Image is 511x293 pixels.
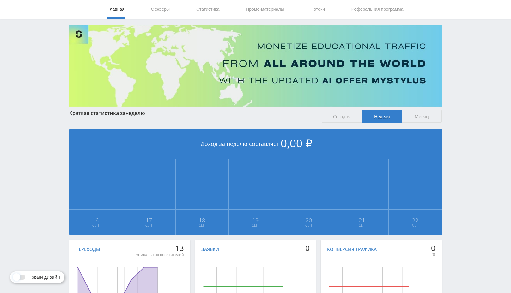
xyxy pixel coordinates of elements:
[176,218,228,223] span: 18
[69,25,442,107] img: Banner
[229,218,282,223] span: 19
[283,218,335,223] span: 20
[389,218,442,223] span: 22
[123,223,175,228] span: Сен
[229,223,282,228] span: Сен
[336,223,388,228] span: Сен
[201,247,219,252] div: Заявки
[362,110,402,123] span: Неделя
[123,218,175,223] span: 17
[69,129,442,159] div: Доход за неделю составляет
[136,244,184,252] div: 13
[336,218,388,223] span: 21
[76,247,100,252] div: Переходы
[431,252,435,257] div: %
[402,110,442,123] span: Месяц
[431,244,435,252] div: 0
[28,275,60,280] span: Новый дизайн
[281,136,312,151] span: 0,00 ₽
[176,223,228,228] span: Сен
[70,218,122,223] span: 16
[322,110,362,123] span: Сегодня
[305,244,310,252] div: 0
[70,223,122,228] span: Сен
[136,252,184,257] div: уникальных посетителей
[327,247,377,252] div: Конверсия трафика
[389,223,442,228] span: Сен
[69,110,316,116] div: Краткая статистика за
[283,223,335,228] span: Сен
[125,109,145,116] span: неделю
